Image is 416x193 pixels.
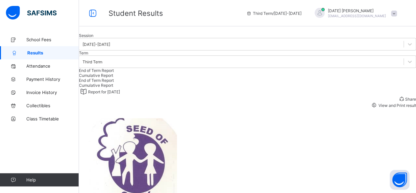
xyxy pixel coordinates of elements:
div: Third Term [83,59,102,64]
img: safsims [6,6,57,20]
span: Share [405,97,416,102]
span: Cumulative Report [79,83,113,88]
div: SundaySamson [308,8,400,19]
span: Report for [DATE] [88,89,120,94]
span: session/term information [246,11,302,16]
span: Class Timetable [26,116,79,121]
span: Student Results [109,9,163,17]
button: Open asap [390,170,409,190]
span: Attendance [26,63,79,69]
span: Payment History [26,77,79,82]
span: End of Term Report [79,68,114,73]
span: Results [27,50,79,55]
span: Term [79,50,88,55]
span: Cumulative Report [79,73,113,78]
span: Invoice History [26,90,79,95]
div: [DATE]-[DATE] [83,42,110,47]
span: School Fees [26,37,79,42]
span: [EMAIL_ADDRESS][DOMAIN_NAME] [328,14,386,18]
span: Session [79,33,93,38]
span: Help [26,177,79,182]
span: [DATE] [PERSON_NAME] [328,8,386,13]
span: Collectibles [26,103,79,108]
span: End of Term Report [79,78,114,83]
